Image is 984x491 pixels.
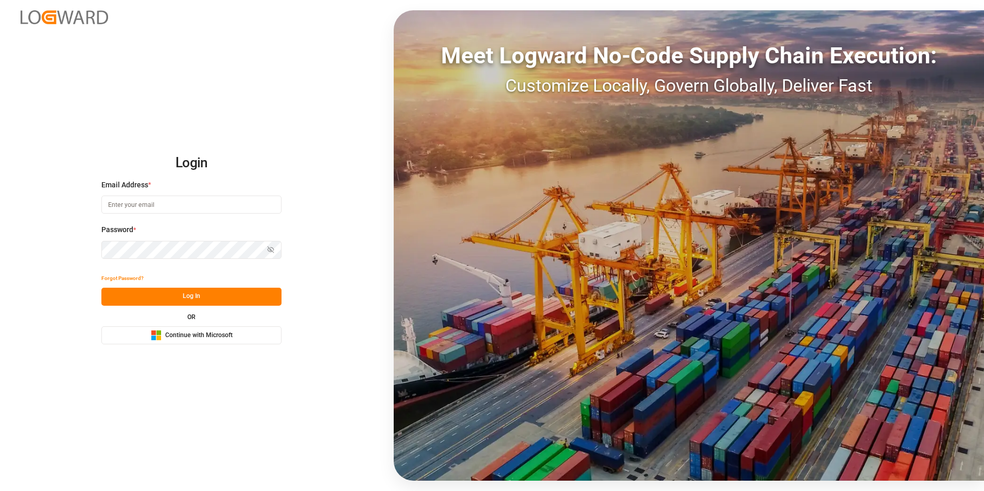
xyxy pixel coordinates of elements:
[101,147,282,180] h2: Login
[101,326,282,344] button: Continue with Microsoft
[101,180,148,190] span: Email Address
[394,73,984,99] div: Customize Locally, Govern Globally, Deliver Fast
[187,314,196,320] small: OR
[101,270,144,288] button: Forgot Password?
[101,288,282,306] button: Log In
[101,224,133,235] span: Password
[21,10,108,24] img: Logward_new_orange.png
[165,331,233,340] span: Continue with Microsoft
[394,39,984,73] div: Meet Logward No-Code Supply Chain Execution:
[101,196,282,214] input: Enter your email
